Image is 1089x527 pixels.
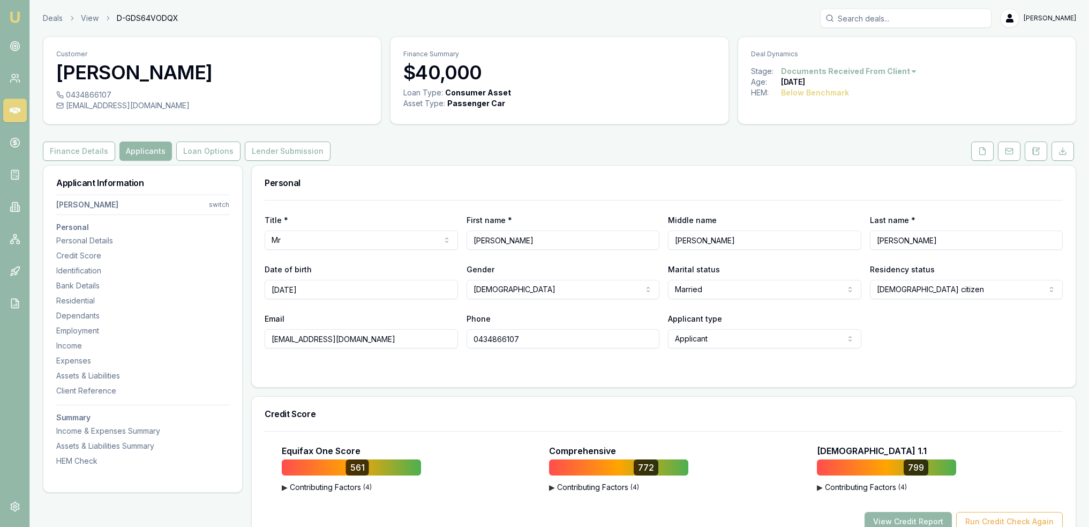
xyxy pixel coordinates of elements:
button: Loan Options [176,142,241,161]
h3: [PERSON_NAME] [56,62,368,83]
h3: Applicant Information [56,179,229,187]
a: Deals [43,13,63,24]
span: [PERSON_NAME] [1024,14,1076,23]
label: Phone [467,314,491,323]
div: Employment [56,325,229,336]
span: D-GDS64VODQX [117,13,178,24]
label: Date of birth [265,265,312,274]
div: Personal Details [56,235,229,246]
label: First name * [467,216,512,225]
p: Equifax One Score [282,444,361,457]
div: switch [209,201,229,209]
div: 772 [634,459,658,476]
div: 0434866107 [56,90,368,100]
div: Passenger Car [447,98,505,109]
p: Customer [56,50,368,58]
h3: Summary [56,414,229,421]
div: Assets & Liabilities Summary [56,441,229,451]
div: HEM: [751,87,781,98]
label: Gender [467,265,494,274]
img: emu-icon-u.png [9,11,21,24]
a: Lender Submission [243,142,333,161]
span: ( 4 ) [363,483,372,492]
label: Last name * [870,216,915,225]
label: Marital status [668,265,720,274]
div: Credit Score [56,250,229,261]
button: Documents Received From Client [781,66,918,77]
div: [PERSON_NAME] [56,199,118,210]
span: ( 4 ) [898,483,907,492]
button: Finance Details [43,142,115,161]
h3: $40,000 [403,62,715,83]
h3: Personal [56,224,229,231]
div: Bank Details [56,280,229,291]
div: Stage: [751,66,781,77]
p: [DEMOGRAPHIC_DATA] 1.1 [817,444,927,457]
span: ▶ [817,482,823,493]
p: Finance Summary [403,50,715,58]
input: 0431 234 567 [467,329,660,348]
div: HEM Check [56,456,229,466]
div: 561 [346,459,369,476]
p: Comprehensive [549,444,616,457]
nav: breadcrumb [43,13,178,24]
button: Lender Submission [245,142,331,161]
label: Middle name [668,216,717,225]
a: Finance Details [43,142,117,161]
div: Expenses [56,355,229,366]
div: Assets & Liabilities [56,370,229,381]
div: Age: [751,77,781,87]
span: ▶ [549,482,555,493]
div: Income & Expenses Summary [56,426,229,436]
div: Residential [56,295,229,306]
a: Loan Options [174,142,243,161]
div: Loan Type: [403,87,443,98]
button: Applicants [119,142,172,161]
a: Applicants [117,142,174,161]
label: Residency status [870,265,935,274]
span: ( 4 ) [630,483,639,492]
h3: Credit Score [265,410,1063,418]
div: 799 [904,459,928,476]
span: ▶ [282,482,288,493]
div: [EMAIL_ADDRESS][DOMAIN_NAME] [56,100,368,111]
label: Email [265,314,284,323]
div: [DATE] [781,77,805,87]
button: ▶Contributing Factors(4) [817,482,956,493]
h3: Personal [265,179,1063,187]
div: Below Benchmark [781,87,849,98]
div: Asset Type : [403,98,445,109]
div: Dependants [56,310,229,321]
div: Identification [56,265,229,276]
div: Income [56,340,229,351]
input: Search deals [820,9,992,28]
input: DD/MM/YYYY [265,280,458,299]
label: Applicant type [668,314,722,323]
a: View [81,13,99,24]
button: ▶Contributing Factors(4) [549,482,688,493]
button: ▶Contributing Factors(4) [282,482,421,493]
p: Deal Dynamics [751,50,1063,58]
div: Client Reference [56,385,229,396]
div: Consumer Asset [445,87,511,98]
label: Title * [265,216,288,225]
